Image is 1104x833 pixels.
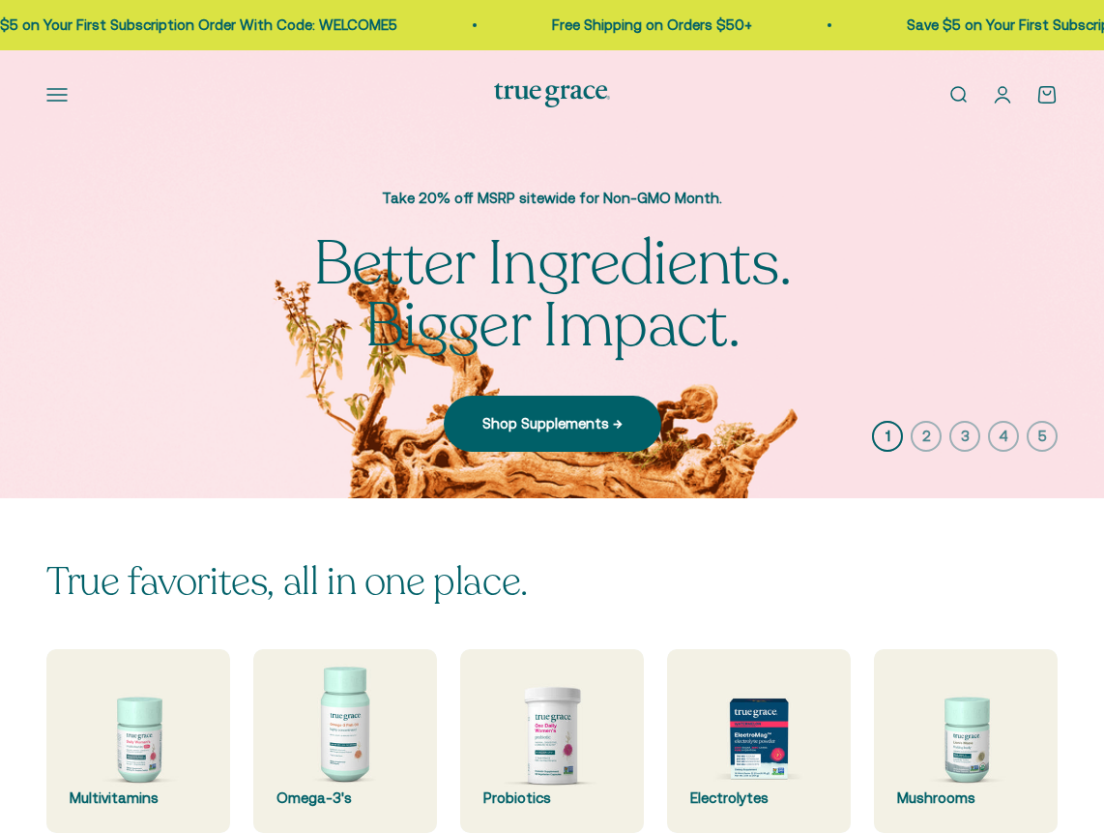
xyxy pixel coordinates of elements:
[46,649,230,833] a: Multivitamins
[70,787,207,810] div: Multivitamins
[949,421,980,452] button: 3
[46,555,528,608] split-lines: True favorites, all in one place.
[460,649,644,833] a: Probiotics
[444,396,661,452] a: Shop Supplements →
[874,649,1058,833] a: Mushrooms
[897,787,1034,810] div: Mushrooms
[276,787,414,810] div: Omega-3's
[483,787,621,810] div: Probiotics
[313,222,792,368] split-lines: Better Ingredients. Bigger Impact.
[1027,421,1058,452] button: 5
[233,187,871,210] p: Take 20% off MSRP sitewide for Non-GMO Month.
[639,16,839,33] a: Free Shipping on Orders $50+
[988,421,1019,452] button: 4
[253,649,437,833] a: Omega-3's
[872,421,903,452] button: 1
[911,421,942,452] button: 2
[690,787,828,810] div: Electrolytes
[51,14,484,37] p: Save $5 on Your First Subscription Order With Code: WELCOME5
[667,649,851,833] a: Electrolytes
